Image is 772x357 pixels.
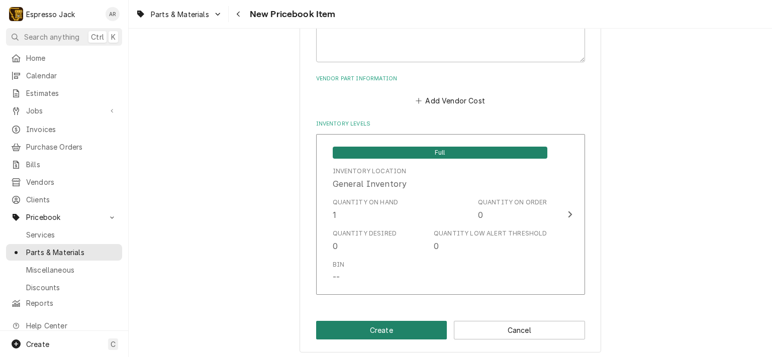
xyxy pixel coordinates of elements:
a: Home [6,50,122,66]
span: Invoices [26,124,117,135]
div: Quantity on Hand [333,198,399,207]
div: Quantity on Order [478,198,547,221]
button: Create [316,321,447,339]
a: Calendar [6,67,122,84]
span: Help Center [26,320,116,331]
button: Cancel [454,321,585,339]
span: Parts & Materials [151,9,209,20]
span: Pricebook [26,212,102,222]
span: Search anything [24,32,79,42]
div: Inventory Levels [316,120,585,300]
span: Vendors [26,177,117,187]
button: Search anythingCtrlK [6,28,122,46]
span: Reports [26,298,117,308]
div: Quantity Desired [333,229,397,238]
div: Quantity on Order [478,198,547,207]
label: Vendor Part Information [316,75,585,83]
span: New Pricebook Item [247,8,336,21]
a: Parts & Materials [6,244,122,261]
div: Internal Notes [316,4,585,62]
div: E [9,7,23,21]
div: Quantity Low Alert Threshold [434,229,547,238]
button: Navigate back [231,6,247,22]
div: 1 [333,209,336,221]
span: Calendar [26,70,117,81]
span: Estimates [26,88,117,98]
div: General Inventory [333,178,407,190]
span: Bills [26,159,117,170]
a: Go to Pricebook [6,209,122,225]
a: Miscellaneous [6,262,122,278]
a: Vendors [6,174,122,190]
div: 0 [333,240,338,252]
div: 0 [434,240,439,252]
a: Estimates [6,85,122,101]
span: Jobs [26,105,102,116]
span: Discounts [26,282,117,293]
div: Button Group [316,321,585,339]
span: Purchase Orders [26,142,117,152]
div: Quantity on Hand [333,198,399,221]
div: AR [106,7,120,21]
a: Bills [6,156,122,173]
div: Quantity Desired [333,229,397,252]
a: Clients [6,191,122,208]
button: Update Inventory Level [316,134,585,295]
span: C [111,339,116,349]
div: -- [333,271,340,283]
a: Services [6,226,122,243]
a: Discounts [6,279,122,296]
div: Full [333,146,547,159]
span: Services [26,229,117,240]
a: Go to Jobs [6,102,122,119]
div: Bin [333,260,344,269]
label: Inventory Levels [316,120,585,128]
div: Quantity Low Alert Threshold [434,229,547,252]
div: Button Group Row [316,321,585,339]
span: Create [26,340,49,348]
span: Clients [26,194,117,205]
a: Go to Help Center [6,317,122,334]
span: Full [333,147,547,159]
div: Bin [333,260,344,283]
a: Purchase Orders [6,139,122,155]
a: Go to Parts & Materials [132,6,226,23]
span: Ctrl [91,32,104,42]
span: K [111,32,116,42]
span: Parts & Materials [26,247,117,258]
div: 0 [478,209,483,221]
a: Reports [6,295,122,311]
div: Espresso Jack [26,9,75,20]
button: Add Vendor Cost [414,94,487,108]
div: Allan Ross's Avatar [106,7,120,21]
div: Location [333,167,407,190]
div: Espresso Jack's Avatar [9,7,23,21]
span: Home [26,53,117,63]
a: Invoices [6,121,122,138]
span: Miscellaneous [26,265,117,275]
div: Vendor Part Information [316,75,585,108]
div: Inventory Location [333,167,407,176]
